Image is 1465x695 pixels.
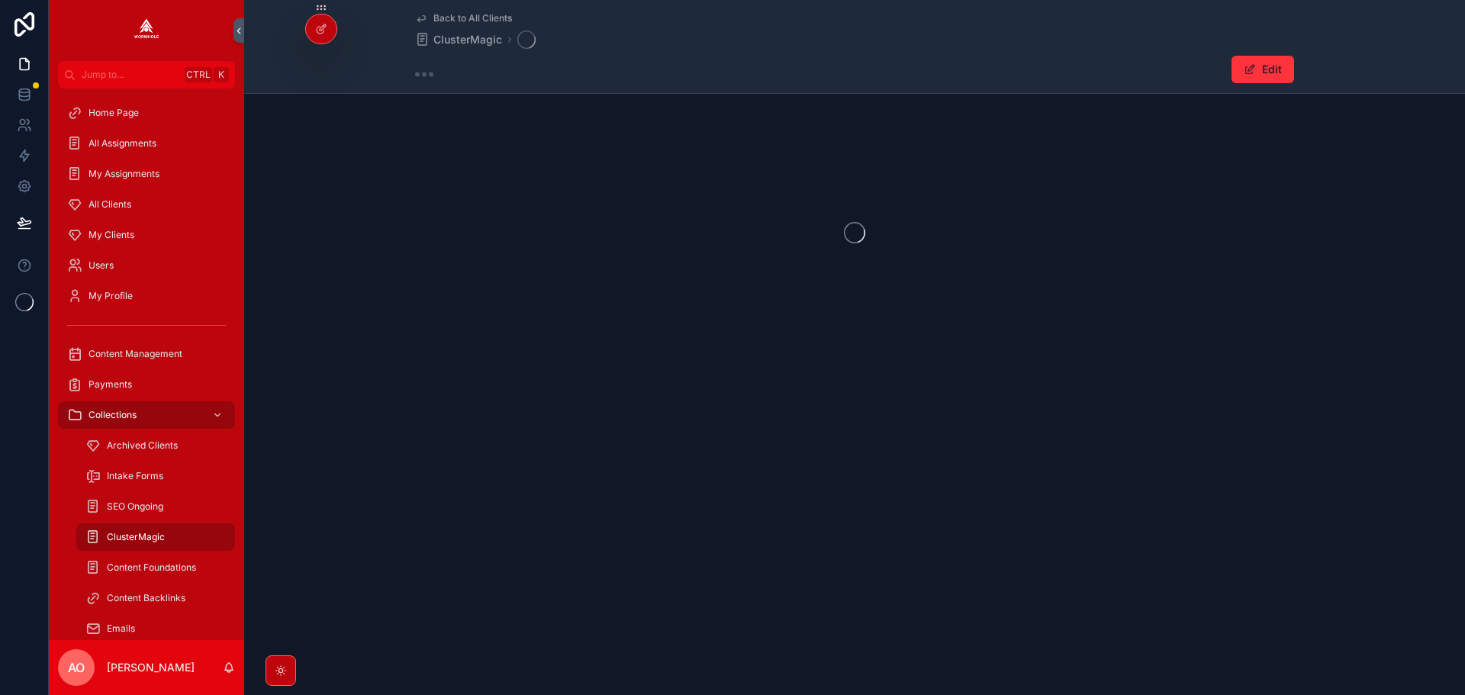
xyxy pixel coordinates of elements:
[89,137,156,150] span: All Assignments
[107,592,185,604] span: Content Backlinks
[58,160,235,188] a: My Assignments
[82,69,179,81] span: Jump to...
[58,99,235,127] a: Home Page
[107,660,195,675] p: [PERSON_NAME]
[89,198,131,211] span: All Clients
[58,340,235,368] a: Content Management
[215,69,227,81] span: K
[89,229,134,241] span: My Clients
[89,348,182,360] span: Content Management
[76,584,235,612] a: Content Backlinks
[58,401,235,429] a: Collections
[58,282,235,310] a: My Profile
[433,32,502,47] span: ClusterMagic
[68,658,85,677] span: AO
[433,12,512,24] span: Back to All Clients
[89,290,133,302] span: My Profile
[89,259,114,272] span: Users
[107,500,163,513] span: SEO Ongoing
[89,409,137,421] span: Collections
[76,523,235,551] a: ClusterMagic
[415,12,512,24] a: Back to All Clients
[107,561,196,574] span: Content Foundations
[58,371,235,398] a: Payments
[58,252,235,279] a: Users
[76,432,235,459] a: Archived Clients
[58,191,235,218] a: All Clients
[58,130,235,157] a: All Assignments
[58,61,235,88] button: Jump to...CtrlK
[134,18,159,43] img: App logo
[58,221,235,249] a: My Clients
[76,554,235,581] a: Content Foundations
[76,462,235,490] a: Intake Forms
[107,623,135,635] span: Emails
[107,439,178,452] span: Archived Clients
[76,493,235,520] a: SEO Ongoing
[415,32,502,47] a: ClusterMagic
[185,67,212,82] span: Ctrl
[89,378,132,391] span: Payments
[76,615,235,642] a: Emails
[107,470,163,482] span: Intake Forms
[89,107,139,119] span: Home Page
[1232,56,1294,83] button: Edit
[89,168,159,180] span: My Assignments
[49,88,244,640] div: scrollable content
[107,531,165,543] span: ClusterMagic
